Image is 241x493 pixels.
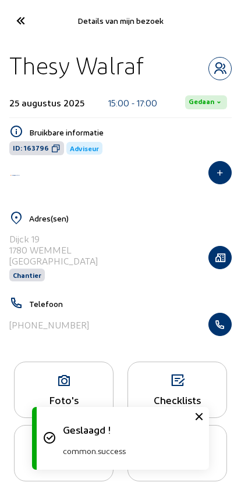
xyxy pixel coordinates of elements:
[13,144,49,153] span: ID: 163796
[189,98,214,107] span: Gedaan
[9,244,98,255] div: 1780 WEMMEL
[29,127,232,137] h5: Bruikbare informatie
[9,319,89,330] div: [PHONE_NUMBER]
[9,51,144,80] div: Thesy Walraf
[128,394,226,406] div: Checklists
[70,144,99,152] span: Adviseur
[29,213,232,223] h5: Adres(sen)
[9,233,98,244] div: Dijck 19
[63,423,196,435] p: Geslaagd !
[40,16,201,26] div: Details van mijn bezoek
[29,299,232,309] h5: Telefoon
[9,174,21,177] img: Energy Protect Ramen & Deuren
[15,394,113,406] div: Foto's
[15,457,113,469] div: Opmerkingen
[63,446,196,456] p: common.success
[9,255,98,266] div: [GEOGRAPHIC_DATA]
[9,97,84,108] div: 25 augustus 2025
[13,271,41,279] span: Chantier
[108,97,157,108] div: 15:00 - 17:00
